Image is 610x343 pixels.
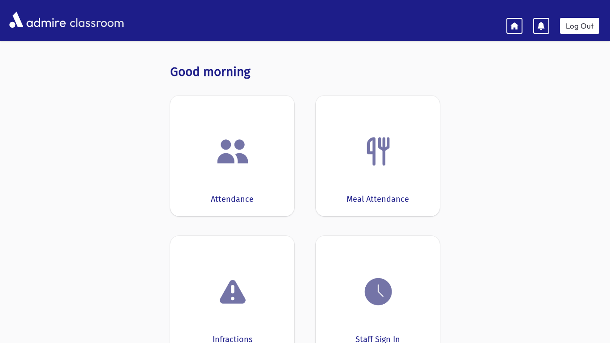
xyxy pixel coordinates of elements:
h3: Good morning [170,64,440,79]
span: classroom [68,8,124,32]
a: Log Out [560,18,599,34]
div: Meal Attendance [347,193,409,205]
img: clock.png [361,275,395,309]
img: Fork.png [361,134,395,168]
div: Attendance [211,193,254,205]
img: AdmirePro [7,9,68,30]
img: users.png [216,134,250,168]
img: exclamation.png [216,276,250,310]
